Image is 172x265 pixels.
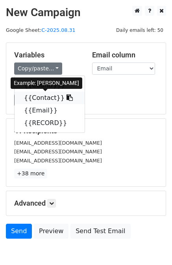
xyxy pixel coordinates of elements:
[14,149,102,155] small: [EMAIL_ADDRESS][DOMAIN_NAME]
[14,140,102,146] small: [EMAIL_ADDRESS][DOMAIN_NAME]
[14,158,102,164] small: [EMAIL_ADDRESS][DOMAIN_NAME]
[11,77,82,89] div: Example: [PERSON_NAME]
[14,63,62,75] a: Copy/paste...
[14,169,47,179] a: +38 more
[6,224,32,239] a: Send
[15,117,85,129] a: {{RECORD}}
[92,51,158,59] h5: Email column
[14,51,80,59] h5: Variables
[133,227,172,265] div: 聊天小组件
[113,27,166,33] a: Daily emails left: 50
[34,224,68,239] a: Preview
[133,227,172,265] iframe: Chat Widget
[14,127,158,135] h5: 41 Recipients
[41,27,76,33] a: C-2025.08.31
[70,224,130,239] a: Send Test Email
[14,199,158,208] h5: Advanced
[6,27,76,33] small: Google Sheet:
[15,92,85,104] a: {{Contact}}
[113,26,166,35] span: Daily emails left: 50
[6,6,166,19] h2: New Campaign
[15,104,85,117] a: {{Email}}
